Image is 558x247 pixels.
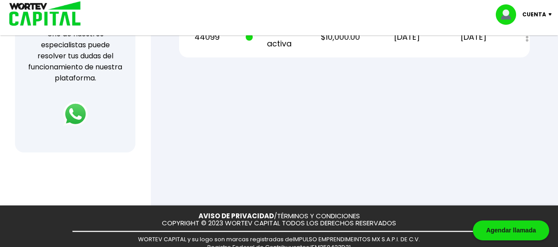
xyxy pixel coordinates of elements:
[546,13,558,16] img: icon-down
[63,102,88,126] img: logos_whatsapp-icon.242b2217.svg
[198,211,274,220] a: AVISO DE PRIVACIDAD
[277,211,360,220] a: TÉRMINOS Y CONDICIONES
[138,235,420,243] span: WORTEV CAPITAL y su logo son marcas registradas de IMPULSO EMPRENDIMEINTOS MX S.A.P.I. DE C.V.
[522,8,546,21] p: Cuenta
[162,220,396,227] p: COPYRIGHT © 2023 WORTEV CAPITAL TODOS LOS DERECHOS RESERVADOS
[446,30,502,44] p: [DATE]
[246,24,302,50] p: Inversión activa
[198,213,360,220] p: /
[496,4,522,25] img: profile-image
[179,30,235,44] p: 44099
[312,30,368,44] p: $10,000.00
[26,28,124,84] p: Uno de nuestros especialistas puede resolver tus dudas del funcionamiento de nuestra plataforma.
[379,30,435,44] p: [DATE]
[473,220,549,240] div: Agendar llamada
